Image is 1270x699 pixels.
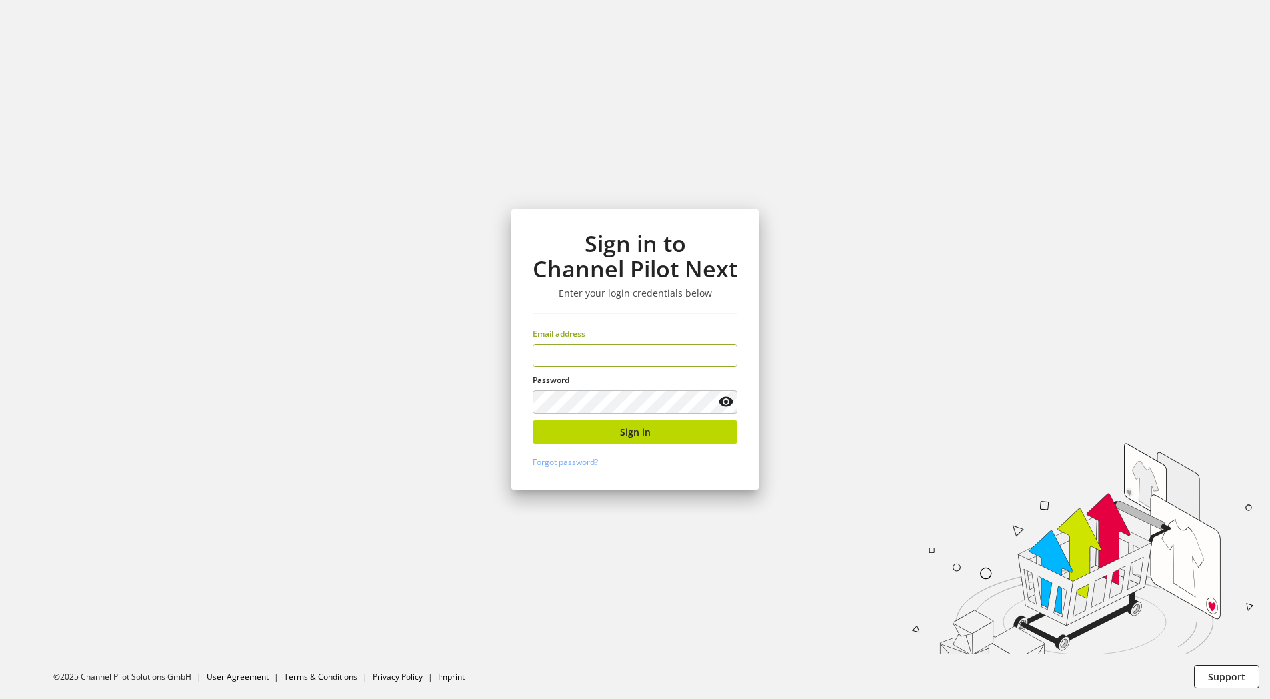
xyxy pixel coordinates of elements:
[533,328,585,339] span: Email address
[284,671,357,682] a: Terms & Conditions
[533,420,737,444] button: Sign in
[53,671,207,683] li: ©2025 Channel Pilot Solutions GmbH
[1194,665,1259,688] button: Support
[620,425,651,439] span: Sign in
[373,671,423,682] a: Privacy Policy
[714,348,730,364] keeper-lock: Open Keeper Popup
[533,456,598,468] a: Forgot password?
[533,374,569,386] span: Password
[533,231,737,282] h1: Sign in to Channel Pilot Next
[533,287,737,299] h3: Enter your login credentials below
[1208,670,1245,684] span: Support
[438,671,465,682] a: Imprint
[207,671,269,682] a: User Agreement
